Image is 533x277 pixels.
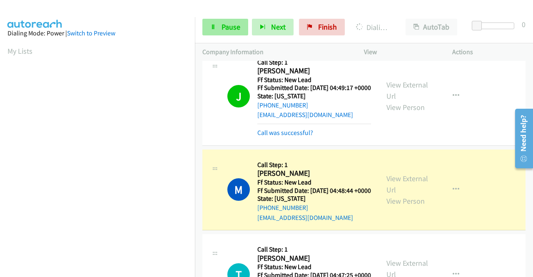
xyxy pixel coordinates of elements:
[318,22,337,32] span: Finish
[386,174,428,195] a: View External Url
[257,161,371,169] h5: Call Step: 1
[257,195,371,203] h5: State: [US_STATE]
[257,254,369,263] h2: [PERSON_NAME]
[364,47,437,57] p: View
[7,28,187,38] div: Dialing Mode: Power |
[67,29,115,37] a: Switch to Preview
[257,101,308,109] a: [PHONE_NUMBER]
[452,47,526,57] p: Actions
[257,58,371,67] h5: Call Step: 1
[257,92,371,100] h5: State: [US_STATE]
[386,196,425,206] a: View Person
[257,84,371,92] h5: Ff Submitted Date: [DATE] 04:49:17 +0000
[202,47,349,57] p: Company Information
[522,19,526,30] div: 0
[257,187,371,195] h5: Ff Submitted Date: [DATE] 04:48:44 +0000
[257,214,353,222] a: [EMAIL_ADDRESS][DOMAIN_NAME]
[257,66,369,76] h2: [PERSON_NAME]
[257,245,371,254] h5: Call Step: 1
[406,19,457,35] button: AutoTab
[509,105,533,172] iframe: Resource Center
[257,204,308,212] a: [PHONE_NUMBER]
[257,178,371,187] h5: Ff Status: New Lead
[476,22,514,29] div: Delay between calls (in seconds)
[386,102,425,112] a: View Person
[222,22,240,32] span: Pause
[227,85,250,107] h1: J
[271,22,286,32] span: Next
[252,19,294,35] button: Next
[7,46,32,56] a: My Lists
[257,111,353,119] a: [EMAIL_ADDRESS][DOMAIN_NAME]
[202,19,248,35] a: Pause
[356,22,391,33] p: Dialing [PERSON_NAME]
[257,76,371,84] h5: Ff Status: New Lead
[257,129,313,137] a: Call was successful?
[257,169,369,178] h2: [PERSON_NAME]
[257,263,371,271] h5: Ff Status: New Lead
[386,80,428,101] a: View External Url
[299,19,345,35] a: Finish
[227,178,250,201] h1: M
